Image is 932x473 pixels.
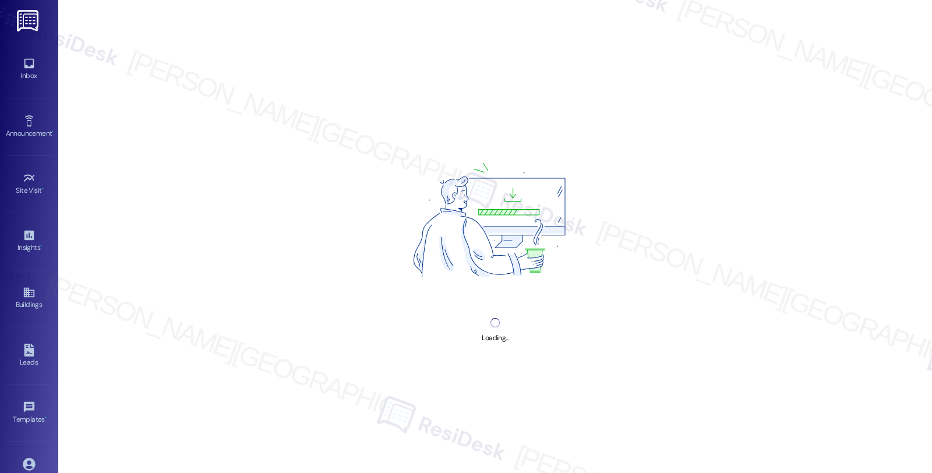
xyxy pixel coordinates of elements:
[6,168,52,200] a: Site Visit •
[17,10,41,31] img: ResiDesk Logo
[6,54,52,85] a: Inbox
[482,332,508,344] div: Loading...
[6,397,52,429] a: Templates •
[45,414,47,422] span: •
[40,242,42,250] span: •
[42,185,44,193] span: •
[52,128,54,136] span: •
[6,225,52,257] a: Insights •
[6,283,52,314] a: Buildings
[6,340,52,372] a: Leads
